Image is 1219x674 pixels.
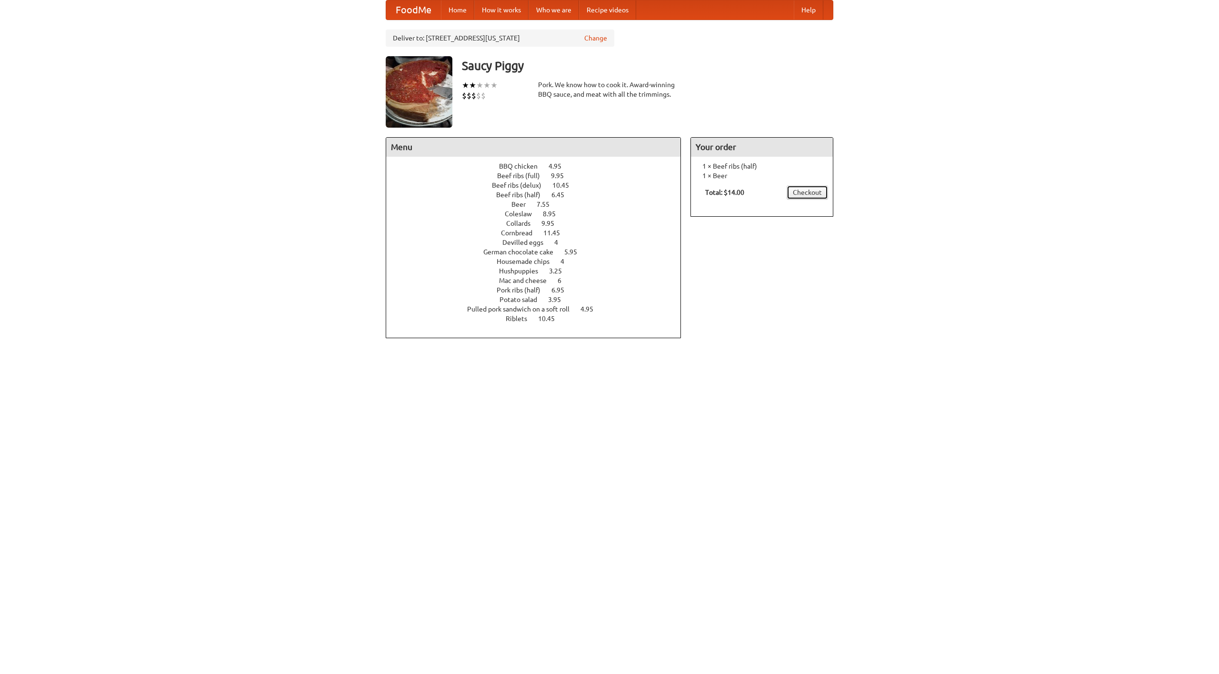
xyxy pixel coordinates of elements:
a: Beef ribs (delux) 10.45 [492,181,587,189]
span: 6.45 [551,191,574,199]
span: Mac and cheese [499,277,556,284]
b: Total: $14.00 [705,189,744,196]
div: Pork. We know how to cook it. Award-winning BBQ sauce, and meat with all the trimmings. [538,80,681,99]
a: Riblets 10.45 [506,315,572,322]
a: Hushpuppies 3.25 [499,267,580,275]
a: Pork ribs (half) 6.95 [497,286,582,294]
a: Beef ribs (half) 6.45 [496,191,582,199]
a: Coleslaw 8.95 [505,210,573,218]
a: Checkout [787,185,828,200]
a: Collards 9.95 [506,220,572,227]
span: Beef ribs (delux) [492,181,551,189]
li: $ [462,91,467,101]
a: Cornbread 11.45 [501,229,578,237]
a: Devilled eggs 4 [502,239,576,246]
span: Hushpuppies [499,267,548,275]
li: ★ [476,80,483,91]
span: Coleslaw [505,210,541,218]
span: 7.55 [537,201,559,208]
a: BBQ chicken 4.95 [499,162,579,170]
h4: Your order [691,138,833,157]
a: Potato salad 3.95 [500,296,579,303]
span: 6 [558,277,571,284]
span: Riblets [506,315,537,322]
a: Housemade chips 4 [497,258,582,265]
a: Help [794,0,823,20]
span: 6.95 [551,286,574,294]
span: 10.45 [552,181,579,189]
img: angular.jpg [386,56,452,128]
li: ★ [490,80,498,91]
span: Housemade chips [497,258,559,265]
span: 9.95 [551,172,573,180]
li: ★ [462,80,469,91]
span: 9.95 [541,220,564,227]
a: Who we are [529,0,579,20]
li: ★ [483,80,490,91]
span: 4.95 [580,305,603,313]
span: 4 [560,258,574,265]
span: Beef ribs (half) [496,191,550,199]
h3: Saucy Piggy [462,56,833,75]
span: Pork ribs (half) [497,286,550,294]
span: Devilled eggs [502,239,553,246]
a: FoodMe [386,0,441,20]
span: Potato salad [500,296,547,303]
a: German chocolate cake 5.95 [483,248,595,256]
span: Cornbread [501,229,542,237]
li: $ [471,91,476,101]
span: Beer [511,201,535,208]
span: 4.95 [549,162,571,170]
span: 11.45 [543,229,570,237]
li: ★ [469,80,476,91]
a: Home [441,0,474,20]
span: 10.45 [538,315,564,322]
li: $ [476,91,481,101]
span: Collards [506,220,540,227]
span: German chocolate cake [483,248,563,256]
a: Recipe videos [579,0,636,20]
a: Change [584,33,607,43]
div: Deliver to: [STREET_ADDRESS][US_STATE] [386,30,614,47]
a: Beef ribs (full) 9.95 [497,172,581,180]
a: Pulled pork sandwich on a soft roll 4.95 [467,305,611,313]
li: $ [481,91,486,101]
li: $ [467,91,471,101]
span: Beef ribs (full) [497,172,550,180]
a: Mac and cheese 6 [499,277,579,284]
a: Beer 7.55 [511,201,567,208]
h4: Menu [386,138,680,157]
a: How it works [474,0,529,20]
span: 4 [554,239,568,246]
li: 1 × Beer [696,171,828,181]
span: 5.95 [564,248,587,256]
span: 3.25 [549,267,571,275]
span: Pulled pork sandwich on a soft roll [467,305,579,313]
span: 8.95 [543,210,565,218]
span: 3.95 [548,296,570,303]
li: 1 × Beef ribs (half) [696,161,828,171]
span: BBQ chicken [499,162,547,170]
